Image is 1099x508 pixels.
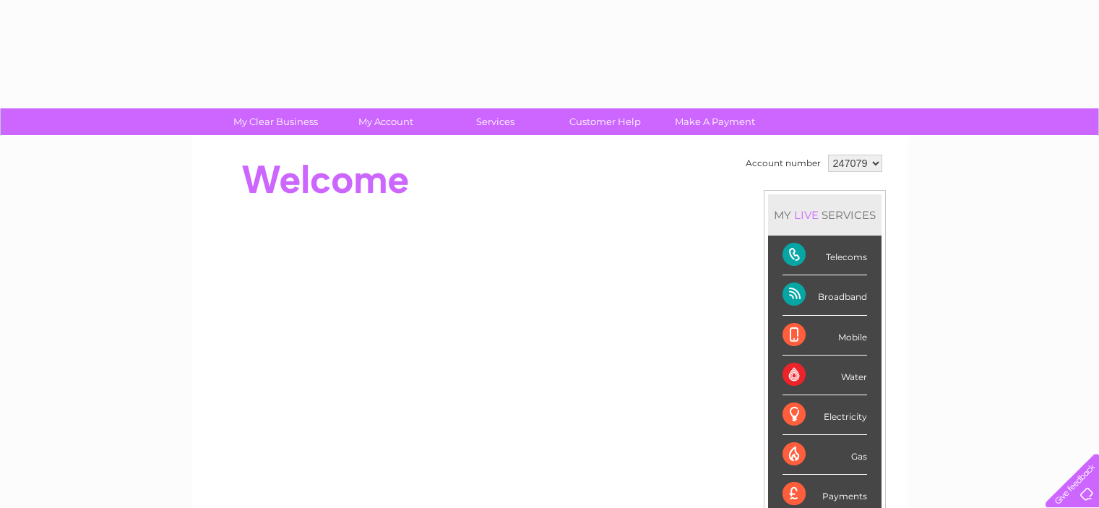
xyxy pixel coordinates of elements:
[783,316,867,356] div: Mobile
[783,435,867,475] div: Gas
[436,108,555,135] a: Services
[216,108,335,135] a: My Clear Business
[791,208,822,222] div: LIVE
[783,236,867,275] div: Telecoms
[742,151,824,176] td: Account number
[783,395,867,435] div: Electricity
[768,194,882,236] div: MY SERVICES
[326,108,445,135] a: My Account
[783,356,867,395] div: Water
[655,108,775,135] a: Make A Payment
[783,275,867,315] div: Broadband
[546,108,665,135] a: Customer Help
